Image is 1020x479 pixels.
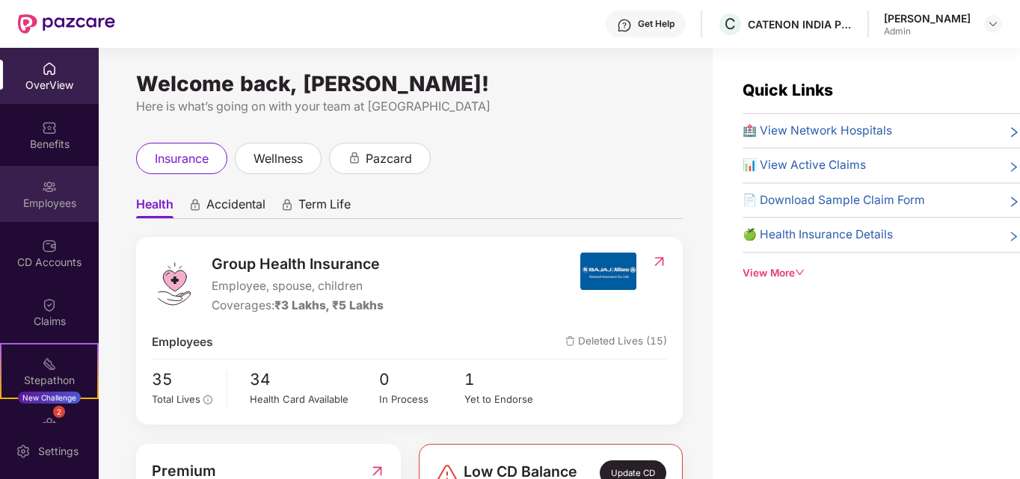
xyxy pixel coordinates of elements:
span: Total Lives [152,393,200,405]
div: In Process [379,392,465,407]
div: Here is what’s going on with your team at [GEOGRAPHIC_DATA] [136,97,683,116]
div: 2 [53,406,65,418]
span: 📄 Download Sample Claim Form [743,191,925,209]
img: svg+xml;base64,PHN2ZyBpZD0iRW1wbG95ZWVzIiB4bWxucz0iaHR0cDovL3d3dy53My5vcmcvMjAwMC9zdmciIHdpZHRoPS... [42,179,57,194]
img: insurerIcon [580,253,636,290]
span: Health [136,197,173,218]
img: deleteIcon [565,336,575,346]
span: Quick Links [743,81,833,99]
span: Term Life [298,197,351,218]
div: Stepathon [1,373,97,388]
span: 🍏 Health Insurance Details [743,226,893,244]
div: Get Help [638,18,675,30]
span: wellness [254,149,303,168]
div: [PERSON_NAME] [884,11,971,25]
span: right [1008,159,1020,174]
div: Coverages: [212,297,384,315]
span: down [795,268,805,278]
img: logo [152,262,197,306]
div: Health Card Available [250,392,378,407]
img: svg+xml;base64,PHN2ZyBpZD0iQ0RfQWNjb3VudHMiIGRhdGEtbmFtZT0iQ0QgQWNjb3VudHMiIHhtbG5zPSJodHRwOi8vd3... [42,238,57,253]
img: svg+xml;base64,PHN2ZyBpZD0iQmVuZWZpdHMiIHhtbG5zPSJodHRwOi8vd3d3LnczLm9yZy8yMDAwL3N2ZyIgd2lkdGg9Ij... [42,120,57,135]
span: insurance [155,149,209,168]
img: RedirectIcon [651,254,667,269]
span: right [1008,229,1020,244]
span: Employees [152,333,213,351]
span: Group Health Insurance [212,253,384,276]
span: 1 [464,367,550,392]
img: svg+xml;base64,PHN2ZyB4bWxucz0iaHR0cDovL3d3dy53My5vcmcvMjAwMC9zdmciIHdpZHRoPSIyMSIgaGVpZ2h0PSIyMC... [42,356,57,371]
span: ₹3 Lakhs, ₹5 Lakhs [274,298,384,312]
div: Settings [34,444,83,459]
span: 35 [152,367,216,392]
div: animation [280,198,294,211]
div: Admin [884,25,971,37]
span: 🏥 View Network Hospitals [743,122,892,140]
span: 0 [379,367,465,392]
div: View More [743,265,1020,281]
div: Welcome back, [PERSON_NAME]! [136,78,683,90]
img: svg+xml;base64,PHN2ZyBpZD0iQ2xhaW0iIHhtbG5zPSJodHRwOi8vd3d3LnczLm9yZy8yMDAwL3N2ZyIgd2lkdGg9IjIwIi... [42,297,57,312]
span: Deleted Lives (15) [565,333,667,351]
span: C [725,15,736,33]
img: svg+xml;base64,PHN2ZyBpZD0iSG9tZSIgeG1sbnM9Imh0dHA6Ly93d3cudzMub3JnLzIwMDAvc3ZnIiB3aWR0aD0iMjAiIG... [42,61,57,76]
div: Yet to Endorse [464,392,550,407]
div: New Challenge [18,392,81,404]
span: right [1008,125,1020,140]
span: Accidental [206,197,265,218]
img: svg+xml;base64,PHN2ZyBpZD0iU2V0dGluZy0yMHgyMCIgeG1sbnM9Imh0dHA6Ly93d3cudzMub3JnLzIwMDAvc3ZnIiB3aW... [16,444,31,459]
div: CATENON INDIA PRIVATE LIMITED [748,17,852,31]
span: Employee, spouse, children [212,277,384,295]
span: 📊 View Active Claims [743,156,866,174]
img: svg+xml;base64,PHN2ZyBpZD0iRHJvcGRvd24tMzJ4MzIiIHhtbG5zPSJodHRwOi8vd3d3LnczLm9yZy8yMDAwL3N2ZyIgd2... [987,18,999,30]
span: info-circle [203,395,212,404]
span: pazcard [366,149,412,168]
img: svg+xml;base64,PHN2ZyBpZD0iRW5kb3JzZW1lbnRzIiB4bWxucz0iaHR0cDovL3d3dy53My5vcmcvMjAwMC9zdmciIHdpZH... [42,415,57,430]
div: animation [348,151,361,164]
img: svg+xml;base64,PHN2ZyBpZD0iSGVscC0zMngzMiIgeG1sbnM9Imh0dHA6Ly93d3cudzMub3JnLzIwMDAvc3ZnIiB3aWR0aD... [617,18,632,33]
span: right [1008,194,1020,209]
div: animation [188,198,202,211]
img: New Pazcare Logo [18,14,115,34]
span: 34 [250,367,378,392]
